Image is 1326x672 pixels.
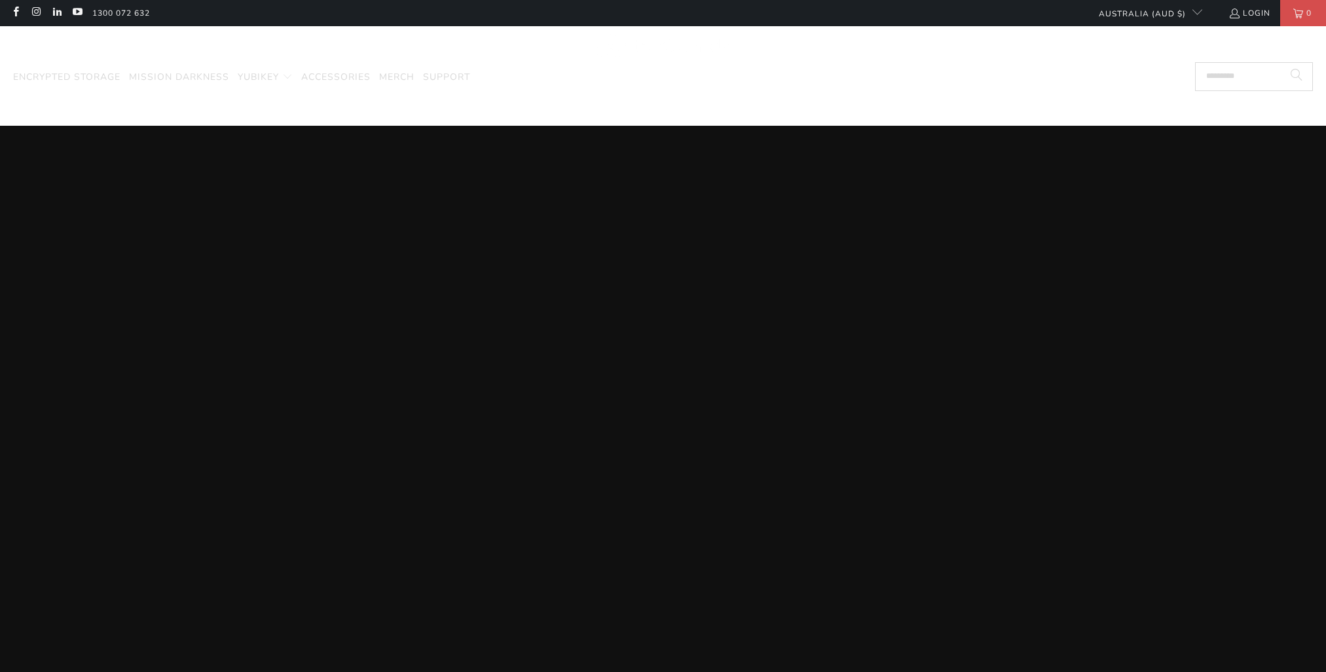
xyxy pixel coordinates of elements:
a: Trust Panda Australia on Facebook [10,8,21,18]
a: Accessories [301,62,371,93]
nav: Translation missing: en.navigation.header.main_nav [13,62,470,93]
a: Trust Panda Australia on Instagram [30,8,41,18]
span: YubiKey [238,71,279,83]
a: Trust Panda Australia on YouTube [71,8,83,18]
summary: YubiKey [238,62,293,93]
a: Login [1228,6,1270,20]
a: Support [423,62,470,93]
span: Merch [379,71,414,83]
a: Encrypted Storage [13,62,120,93]
button: Search [1280,62,1313,91]
span: Support [423,71,470,83]
a: 1300 072 632 [92,6,150,20]
input: Search... [1195,62,1313,91]
img: Trust Panda Australia [596,33,730,60]
a: Trust Panda Australia on LinkedIn [51,8,62,18]
span: Mission Darkness [129,71,229,83]
span: Accessories [301,71,371,83]
a: Merch [379,62,414,93]
span: Encrypted Storage [13,71,120,83]
a: Mission Darkness [129,62,229,93]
